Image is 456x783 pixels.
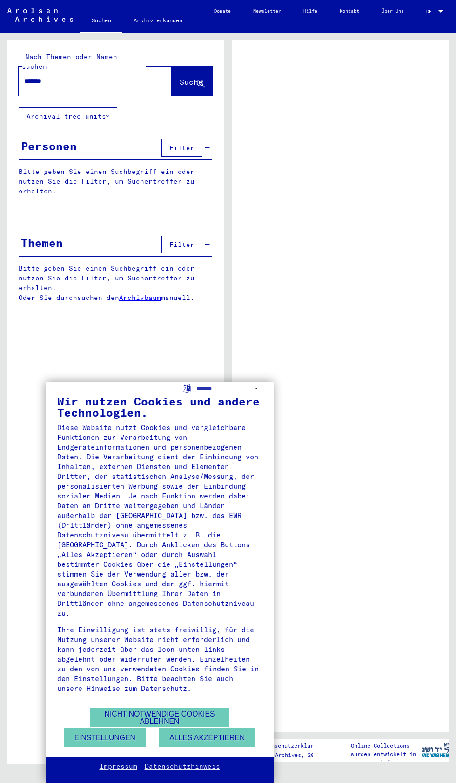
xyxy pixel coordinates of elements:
[64,728,146,747] button: Einstellungen
[196,382,262,395] select: Sprache auswählen
[57,625,262,693] div: Ihre Einwilligung ist stets freiwillig, für die Nutzung unserer Website nicht erforderlich und ka...
[145,762,220,771] a: Datenschutzhinweis
[159,728,255,747] button: Alles akzeptieren
[90,708,229,727] button: Nicht notwendige Cookies ablehnen
[57,423,262,618] div: Diese Website nutzt Cookies und vergleichbare Funktionen zur Verarbeitung von Endgeräteinformatio...
[57,396,262,418] div: Wir nutzen Cookies und andere Technologien.
[100,762,137,771] a: Impressum
[182,383,192,392] label: Sprache auswählen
